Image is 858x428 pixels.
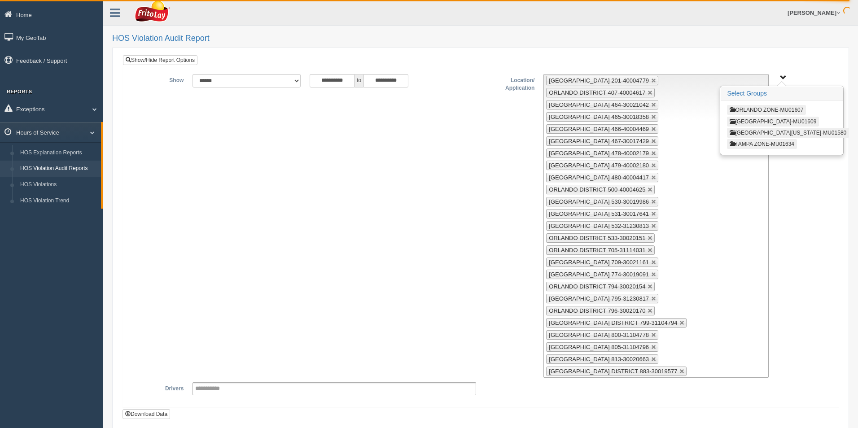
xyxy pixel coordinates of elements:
[16,177,101,193] a: HOS Violations
[16,193,101,209] a: HOS Violation Trend
[549,235,645,241] span: ORLANDO DISTRICT 533-30020151
[549,283,645,290] span: ORLANDO DISTRICT 794-30020154
[112,34,849,43] h2: HOS Violation Audit Report
[549,271,649,278] span: [GEOGRAPHIC_DATA] 774-30019091
[481,74,539,92] label: Location/ Application
[549,77,649,84] span: [GEOGRAPHIC_DATA] 201-40004779
[355,74,363,87] span: to
[549,162,649,169] span: [GEOGRAPHIC_DATA] 479-40002180
[549,332,649,338] span: [GEOGRAPHIC_DATA] 800-31104778
[549,307,645,314] span: ORLANDO DISTRICT 796-30020170
[130,382,188,393] label: Drivers
[130,74,188,85] label: Show
[549,198,649,205] span: [GEOGRAPHIC_DATA] 530-30019986
[123,409,170,419] button: Download Data
[549,89,645,96] span: ORLANDO DISTRICT 407-40004617
[549,295,649,302] span: [GEOGRAPHIC_DATA] 795-31230817
[549,247,645,253] span: ORLANDO DISTRICT 705-31114031
[727,128,849,138] button: [GEOGRAPHIC_DATA][US_STATE]-MU01580
[549,368,677,375] span: [GEOGRAPHIC_DATA] DISTRICT 883-30019577
[549,356,649,362] span: [GEOGRAPHIC_DATA] 813-30020663
[549,150,649,157] span: [GEOGRAPHIC_DATA] 478-40002179
[16,161,101,177] a: HOS Violation Audit Reports
[549,259,649,266] span: [GEOGRAPHIC_DATA] 709-30021161
[549,210,649,217] span: [GEOGRAPHIC_DATA] 531-30017641
[727,105,806,115] button: ORLANDO ZONE-MU01607
[549,114,649,120] span: [GEOGRAPHIC_DATA] 465-30018358
[549,126,649,132] span: [GEOGRAPHIC_DATA] 466-40004469
[727,139,797,149] button: TAMPA ZONE-MU01634
[549,101,649,108] span: [GEOGRAPHIC_DATA] 464-30021042
[549,223,649,229] span: [GEOGRAPHIC_DATA] 532-31230813
[123,55,197,65] a: Show/Hide Report Options
[549,174,649,181] span: [GEOGRAPHIC_DATA] 480-40004417
[721,87,843,101] h3: Select Groups
[549,186,645,193] span: ORLANDO DISTRICT 500-40004625
[727,117,819,127] button: [GEOGRAPHIC_DATA]-MU01609
[549,344,649,350] span: [GEOGRAPHIC_DATA] 805-31104796
[16,145,101,161] a: HOS Explanation Reports
[549,138,649,144] span: [GEOGRAPHIC_DATA] 467-30017429
[549,319,677,326] span: [GEOGRAPHIC_DATA] DISTRICT 799-31104794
